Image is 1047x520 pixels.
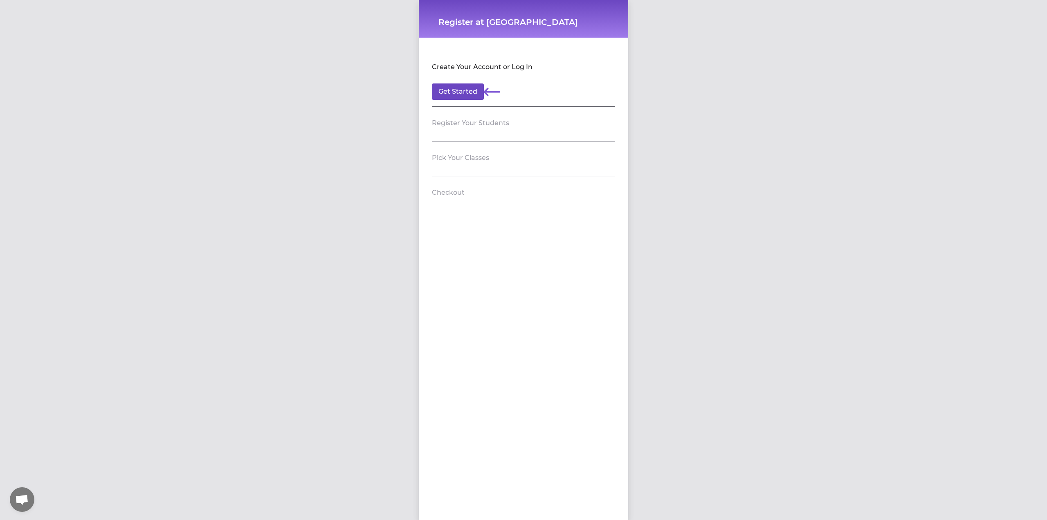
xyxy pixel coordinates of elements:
[432,62,532,72] h2: Create Your Account or Log In
[432,118,509,128] h2: Register Your Students
[438,16,609,28] h1: Register at [GEOGRAPHIC_DATA]
[432,153,489,163] h2: Pick Your Classes
[432,83,484,100] button: Get Started
[10,487,34,512] a: Open chat
[432,188,465,198] h2: Checkout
